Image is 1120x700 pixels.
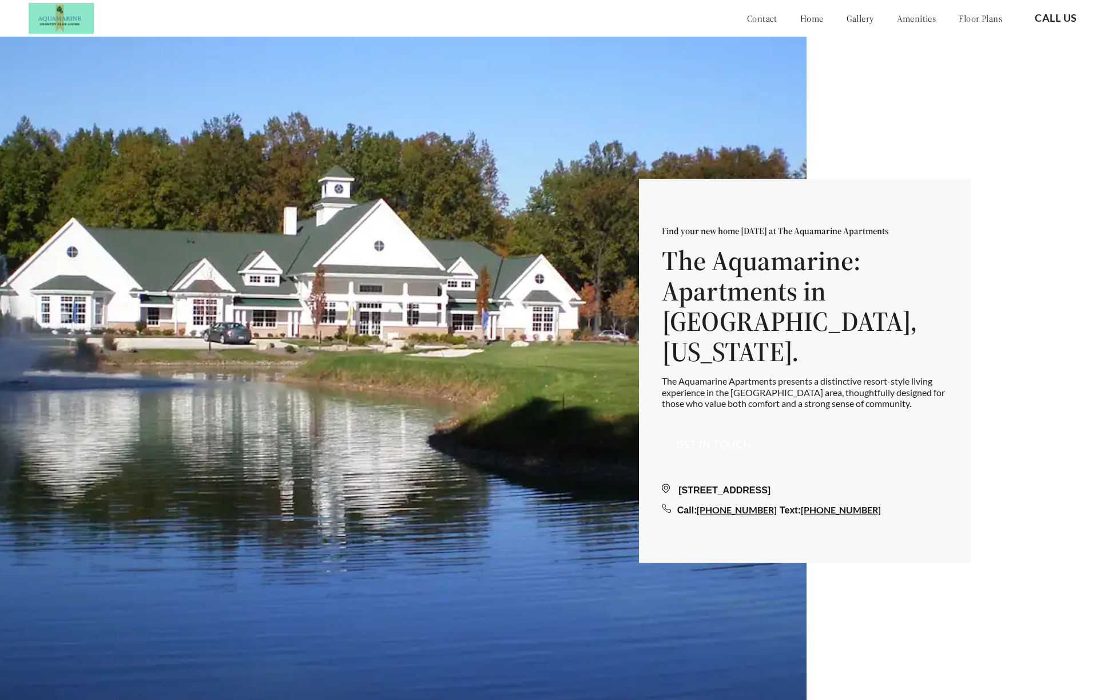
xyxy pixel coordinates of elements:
a: contact [747,13,777,24]
a: Call Us [1035,12,1077,25]
h1: The Aquamarine: Apartments in [GEOGRAPHIC_DATA], [US_STATE]. [662,246,948,366]
span: Text: [780,505,801,515]
p: The Aquamarine Apartments presents a distinctive resort-style living experience in the [GEOGRAPHI... [662,375,948,409]
a: [PHONE_NUMBER] [801,504,881,515]
div: [STREET_ADDRESS] [662,483,948,497]
a: Get in touch [676,438,752,451]
a: floor plans [959,13,1002,24]
a: home [800,13,824,24]
p: Find your new home [DATE] at The Aquamarine Apartments [662,225,948,236]
img: Screen-Shot-2019-02-28-at-2.25.13-PM.png [29,3,94,34]
button: Get in touch [662,432,766,458]
span: Call: [677,505,697,515]
a: [PHONE_NUMBER] [697,504,777,515]
a: amenities [897,13,936,24]
button: Call Us [1020,5,1091,31]
a: gallery [847,13,874,24]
